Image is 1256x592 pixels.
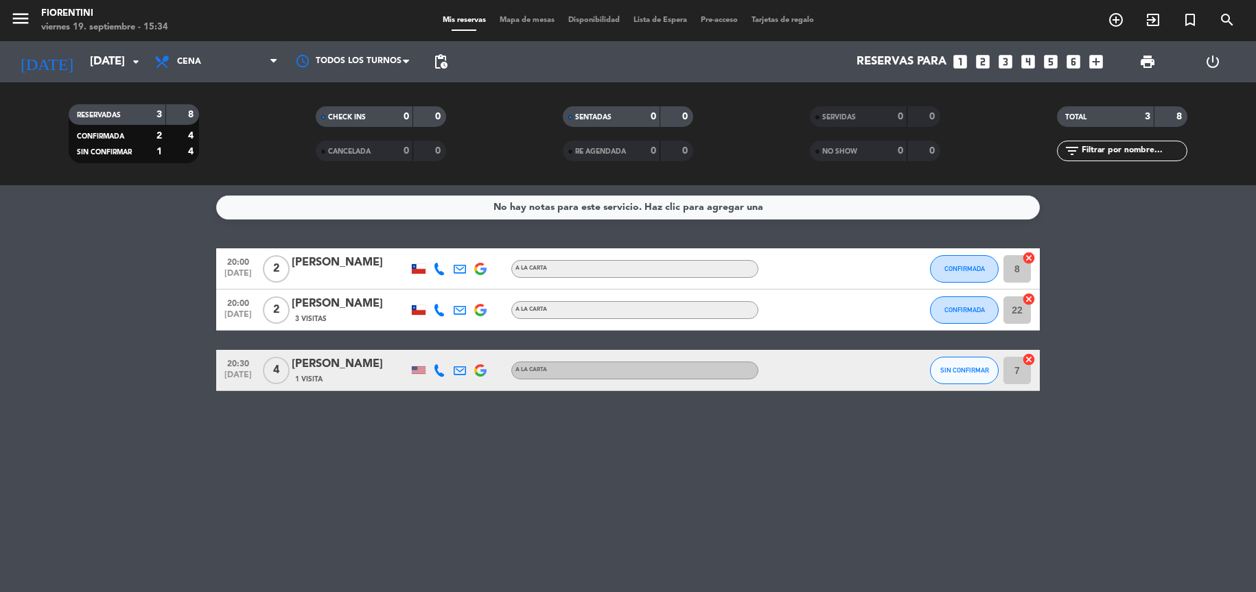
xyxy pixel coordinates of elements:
[822,148,857,155] span: NO SHOW
[1064,143,1080,159] i: filter_list
[682,146,690,156] strong: 0
[493,200,763,215] div: No hay notas para este servicio. Haz clic para agregar una
[898,112,903,121] strong: 0
[1022,353,1036,366] i: cancel
[435,146,443,156] strong: 0
[1219,12,1235,28] i: search
[156,131,162,141] strong: 2
[156,147,162,156] strong: 1
[474,304,487,316] img: google-logo.png
[515,265,547,271] span: A LA CARTA
[404,112,409,121] strong: 0
[1065,53,1082,71] i: looks_6
[930,255,999,283] button: CONFIRMADA
[295,374,323,385] span: 1 Visita
[997,53,1014,71] i: looks_3
[561,16,627,24] span: Disponibilidad
[1042,53,1060,71] i: looks_5
[1108,12,1124,28] i: add_circle_outline
[436,16,493,24] span: Mis reservas
[328,114,366,121] span: CHECK INS
[295,313,327,324] span: 3 Visitas
[651,146,656,156] strong: 0
[1181,41,1246,82] div: LOG OUT
[432,54,449,70] span: pending_actions
[944,306,985,313] span: CONFIRMADA
[328,148,371,155] span: CANCELADA
[77,133,124,140] span: CONFIRMADA
[940,366,989,374] span: SIN CONFIRMAR
[221,253,255,269] span: 20:00
[10,47,83,77] i: [DATE]
[1145,112,1150,121] strong: 3
[515,307,547,312] span: A LA CARTA
[1145,12,1161,28] i: exit_to_app
[263,296,290,324] span: 2
[682,112,690,121] strong: 0
[188,131,196,141] strong: 4
[10,8,31,34] button: menu
[474,263,487,275] img: google-logo.png
[77,149,132,156] span: SIN CONFIRMAR
[263,357,290,384] span: 4
[575,148,626,155] span: RE AGENDADA
[1139,54,1156,70] span: print
[1022,251,1036,265] i: cancel
[651,112,656,121] strong: 0
[77,112,121,119] span: RESERVADAS
[627,16,694,24] span: Lista de Espera
[41,7,168,21] div: Fiorentini
[930,357,999,384] button: SIN CONFIRMAR
[292,254,408,272] div: [PERSON_NAME]
[857,56,946,69] span: Reservas para
[575,114,612,121] span: SENTADAS
[41,21,168,34] div: viernes 19. septiembre - 15:34
[951,53,969,71] i: looks_one
[930,296,999,324] button: CONFIRMADA
[1205,54,1221,70] i: power_settings_new
[188,147,196,156] strong: 4
[1065,114,1086,121] span: TOTAL
[822,114,856,121] span: SERVIDAS
[898,146,903,156] strong: 0
[929,146,938,156] strong: 0
[1087,53,1105,71] i: add_box
[944,265,985,272] span: CONFIRMADA
[474,364,487,377] img: google-logo.png
[1080,143,1187,158] input: Filtrar por nombre...
[10,8,31,29] i: menu
[1019,53,1037,71] i: looks_4
[1182,12,1198,28] i: turned_in_not
[128,54,144,70] i: arrow_drop_down
[292,355,408,373] div: [PERSON_NAME]
[974,53,992,71] i: looks_two
[221,310,255,326] span: [DATE]
[292,295,408,313] div: [PERSON_NAME]
[435,112,443,121] strong: 0
[188,110,196,119] strong: 8
[221,370,255,386] span: [DATE]
[929,112,938,121] strong: 0
[493,16,561,24] span: Mapa de mesas
[177,57,201,67] span: Cena
[745,16,821,24] span: Tarjetas de regalo
[1176,112,1185,121] strong: 8
[221,269,255,285] span: [DATE]
[404,146,409,156] strong: 0
[156,110,162,119] strong: 3
[221,294,255,310] span: 20:00
[694,16,745,24] span: Pre-acceso
[221,355,255,370] span: 20:30
[1022,292,1036,306] i: cancel
[515,367,547,372] span: A LA CARTA
[263,255,290,283] span: 2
